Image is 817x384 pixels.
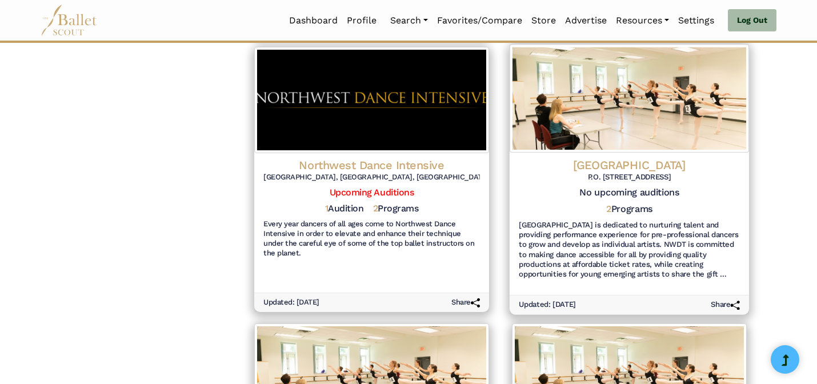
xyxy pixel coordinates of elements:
span: 1 [325,203,329,214]
h5: Programs [606,203,652,215]
h6: Share [711,300,740,310]
a: Store [527,9,560,33]
h6: [GEOGRAPHIC_DATA], [GEOGRAPHIC_DATA], [GEOGRAPHIC_DATA] [263,173,480,182]
a: Advertise [560,9,611,33]
span: 2 [606,203,611,214]
h4: Northwest Dance Intensive [263,158,480,173]
img: Logo [510,45,749,153]
h5: Audition [325,203,364,215]
a: Log Out [728,9,776,32]
span: 2 [373,203,378,214]
h6: Updated: [DATE] [263,298,319,307]
a: Profile [342,9,381,33]
h5: Programs [373,203,419,215]
a: Search [386,9,432,33]
a: Upcoming Auditions [330,187,414,198]
a: Favorites/Compare [432,9,527,33]
img: Logo [254,47,489,153]
a: Resources [611,9,674,33]
h6: Share [451,298,480,307]
h6: P.O. [STREET_ADDRESS] [519,172,740,182]
h6: [GEOGRAPHIC_DATA] is dedicated to nurturing talent and providing performance experience for pre-p... [519,221,740,279]
a: Settings [674,9,719,33]
a: Dashboard [285,9,342,33]
h4: [GEOGRAPHIC_DATA] [519,157,740,173]
h6: Updated: [DATE] [519,300,576,310]
h5: No upcoming auditions [519,187,740,199]
h6: Every year dancers of all ages come to Northwest Dance Intensive in order to elevate and enhance ... [263,219,480,258]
